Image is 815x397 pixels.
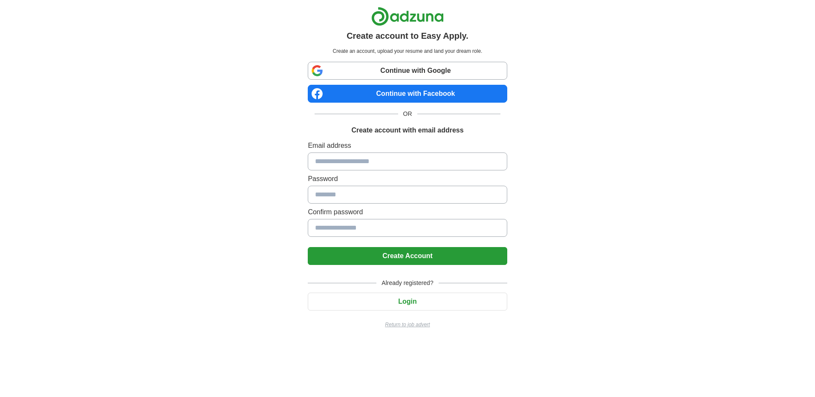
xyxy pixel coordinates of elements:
a: Login [308,298,507,305]
button: Create Account [308,247,507,265]
a: Continue with Google [308,62,507,80]
button: Login [308,293,507,311]
p: Create an account, upload your resume and land your dream role. [309,47,505,55]
span: OR [398,109,417,118]
span: Already registered? [376,279,438,288]
a: Return to job advert [308,321,507,328]
label: Confirm password [308,207,507,217]
a: Continue with Facebook [308,85,507,103]
label: Email address [308,141,507,151]
img: Adzuna logo [371,7,444,26]
h1: Create account to Easy Apply. [347,29,468,42]
label: Password [308,174,507,184]
h1: Create account with email address [351,125,463,135]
